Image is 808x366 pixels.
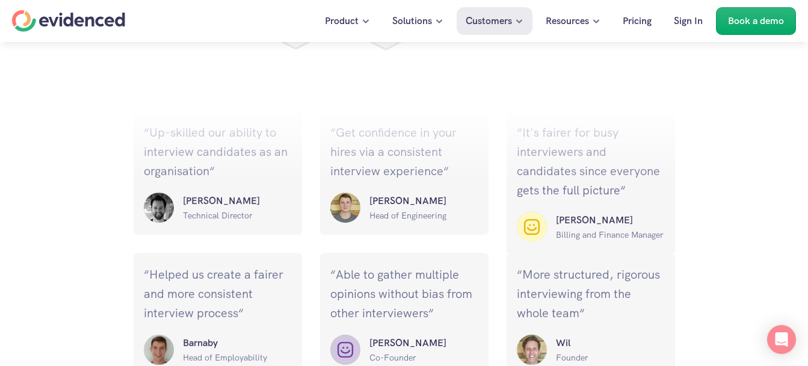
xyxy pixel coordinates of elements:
p: Barnaby [183,333,292,349]
a: Home [12,10,125,32]
p: [PERSON_NAME] [183,191,292,206]
p: Co-Founder [369,348,478,361]
p: [PERSON_NAME] [369,191,478,206]
p: “Get confidence in your hires via a consistent interview experience“ [330,120,478,178]
img: "" [517,332,547,362]
a: Sign In [665,7,712,35]
p: Solutions [392,13,432,29]
img: "" [330,332,360,362]
img: "" [144,332,174,362]
p: Billing and Finance Manager [556,226,665,239]
p: Customers [466,13,512,29]
p: Technical Director [183,206,292,220]
p: [PERSON_NAME] [369,333,478,349]
p: “Up-skilled our ability to interview candidates as an organisation“ [144,120,292,178]
a: Pricing [614,7,661,35]
p: Resources [546,13,589,29]
p: “Able to gather multiple opinions without bias from other interviewers“ [330,262,478,320]
p: Wil [556,333,665,349]
a: Book a demo [716,7,796,35]
p: “It's fairer for busy interviewers and candidates since everyone gets the full picture“ [517,120,665,197]
img: "" [144,190,174,220]
p: Book a demo [728,13,784,29]
p: Product [325,13,359,29]
p: Sign In [674,13,703,29]
p: Head of Employability [183,349,292,362]
p: Head of Engineering [369,206,478,219]
p: Founder [556,349,665,362]
img: "" [330,190,360,220]
p: [PERSON_NAME] [556,210,665,226]
div: Open Intercom Messenger [767,325,796,354]
p: “More structured, rigorous interviewing from the whole team“ [517,262,665,320]
p: Pricing [623,13,652,29]
p: “Helped us create a fairer and more consistent interview process“ [144,262,292,320]
img: "" [517,209,547,240]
